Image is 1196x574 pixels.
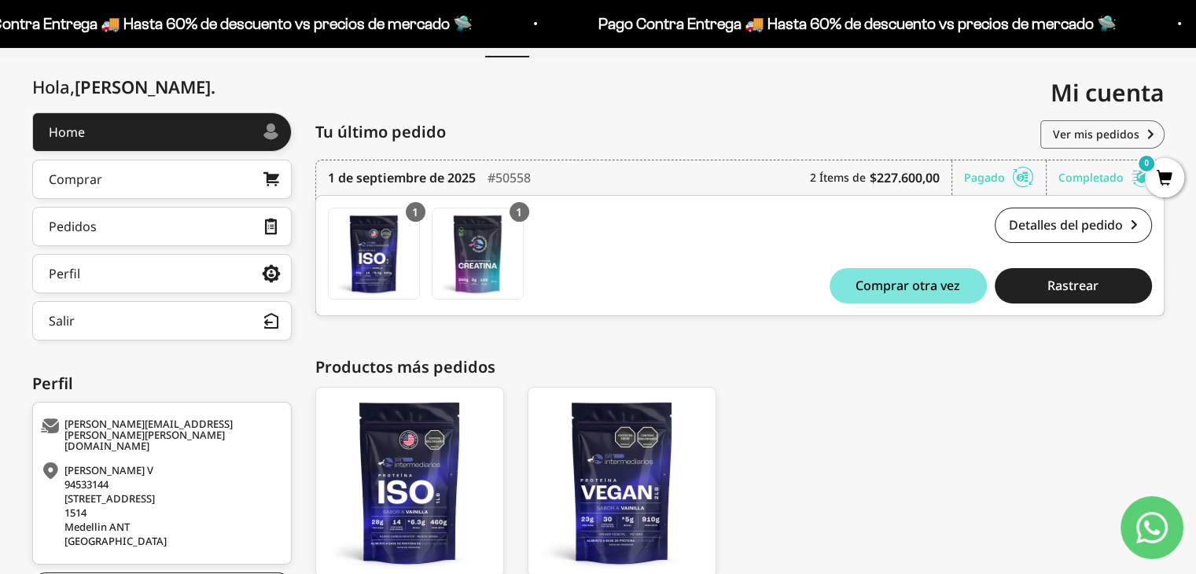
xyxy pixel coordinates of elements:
[32,254,292,293] a: Perfil
[856,279,960,292] span: Comprar otra vez
[32,207,292,246] a: Pedidos
[315,355,1165,379] div: Productos más pedidos
[315,120,446,144] span: Tu último pedido
[964,160,1047,195] div: Pagado
[1040,120,1165,149] a: Ver mis pedidos
[1137,154,1156,173] mark: 0
[417,11,935,36] p: Pago Contra Entrega 🚚 Hasta 60% de descuento vs precios de mercado 🛸
[49,315,75,327] div: Salir
[1047,279,1098,292] span: Rastrear
[432,208,524,300] a: Creatina Monohidrato
[406,202,425,222] div: 1
[49,267,80,280] div: Perfil
[328,208,420,300] a: Proteína Aislada ISO - Vainilla - Vanilla / 2 libras (910g)
[32,372,292,396] div: Perfil
[810,160,952,195] div: 2 Ítems de
[488,160,531,195] div: #50558
[1058,160,1152,195] div: Completado
[1051,76,1165,109] span: Mi cuenta
[1145,171,1184,188] a: 0
[328,168,476,187] time: 1 de septiembre de 2025
[432,208,523,299] img: Translation missing: es.Creatina Monohidrato
[49,126,85,138] div: Home
[870,168,940,187] b: $227.600,00
[995,268,1152,304] button: Rastrear
[75,75,215,98] span: [PERSON_NAME]
[211,75,215,98] span: .
[32,112,292,152] a: Home
[49,220,97,233] div: Pedidos
[329,208,419,299] img: Translation missing: es.Proteína Aislada ISO - Vainilla - Vanilla / 2 libras (910g)
[32,160,292,199] a: Comprar
[41,418,279,451] div: [PERSON_NAME][EMAIL_ADDRESS][PERSON_NAME][PERSON_NAME][DOMAIN_NAME]
[41,463,279,548] div: [PERSON_NAME] V 94533144 [STREET_ADDRESS] 1514 Medellin ANT [GEOGRAPHIC_DATA]
[32,301,292,340] button: Salir
[32,77,215,97] div: Hola,
[49,173,102,186] div: Comprar
[995,208,1152,243] a: Detalles del pedido
[510,202,529,222] div: 1
[830,268,987,304] button: Comprar otra vez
